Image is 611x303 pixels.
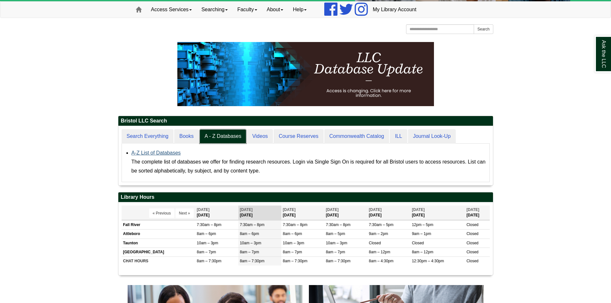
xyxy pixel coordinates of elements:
a: Books [174,129,199,144]
a: Faculty [233,2,262,18]
th: [DATE] [367,206,410,220]
span: Closed [466,259,478,263]
a: Commonwealth Catalog [324,129,389,144]
span: 10am – 3pm [326,241,347,245]
span: 8am – 7pm [283,250,302,254]
span: Closed [466,223,478,227]
span: 7:30am – 8pm [197,223,222,227]
span: 8am – 7:30pm [197,259,222,263]
span: 8am – 7:30pm [326,259,351,263]
a: Videos [247,129,273,144]
th: [DATE] [195,206,238,220]
a: A - Z Databases [199,129,247,144]
span: 8am – 7pm [240,250,259,254]
span: Closed [466,241,478,245]
a: Access Services [146,2,197,18]
span: 7:30am – 5pm [369,223,394,227]
a: A-Z List of Databases [132,150,181,156]
span: 10am – 3pm [240,241,261,245]
span: 8am – 4:30pm [369,259,394,263]
span: Closed [466,250,478,254]
a: About [262,2,288,18]
td: Taunton [122,239,195,248]
a: Course Reserves [274,129,324,144]
span: 8am – 7pm [197,250,216,254]
span: 8am – 7:30pm [283,259,308,263]
span: [DATE] [283,207,296,212]
th: [DATE] [238,206,281,220]
img: HTML tutorial [177,42,434,106]
span: 8am – 6pm [283,231,302,236]
span: 8am – 12pm [412,250,433,254]
th: [DATE] [410,206,465,220]
td: CHAT HOURS [122,257,195,265]
span: 8am – 7:30pm [240,259,265,263]
span: 8am – 6pm [240,231,259,236]
a: My Library Account [368,2,421,18]
th: [DATE] [465,206,489,220]
button: Next » [175,208,194,218]
span: Closed [369,241,381,245]
span: 8am – 6pm [197,231,216,236]
td: [GEOGRAPHIC_DATA] [122,248,195,257]
span: 12:30pm – 4:30pm [412,259,444,263]
span: 10am – 3pm [283,241,304,245]
a: Journal Look-Up [408,129,456,144]
span: 9am – 2pm [369,231,388,236]
span: 8am – 5pm [326,231,345,236]
span: [DATE] [197,207,210,212]
a: Searching [197,2,233,18]
span: 8am – 12pm [369,250,390,254]
a: Help [288,2,311,18]
span: [DATE] [412,207,425,212]
span: 7:30am – 8pm [240,223,265,227]
span: Closed [466,231,478,236]
span: 12pm – 5pm [412,223,433,227]
span: 7:30am – 8pm [283,223,308,227]
span: 10am – 3pm [197,241,218,245]
h2: Library Hours [118,192,493,202]
span: 8am – 7pm [326,250,345,254]
td: Fall River [122,221,195,230]
span: 7:30am – 8pm [326,223,351,227]
button: Search [474,24,493,34]
button: « Previous [149,208,174,218]
a: Search Everything [122,129,174,144]
a: ILL [390,129,407,144]
td: Attleboro [122,230,195,239]
h2: Bristol LLC Search [118,116,493,126]
span: [DATE] [466,207,479,212]
span: [DATE] [240,207,253,212]
span: [DATE] [326,207,339,212]
span: [DATE] [369,207,382,212]
span: Closed [412,241,424,245]
div: The complete list of databases we offer for finding research resources. Login via Single Sign On ... [132,157,486,175]
span: 9am – 1pm [412,231,431,236]
th: [DATE] [324,206,367,220]
th: [DATE] [281,206,324,220]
